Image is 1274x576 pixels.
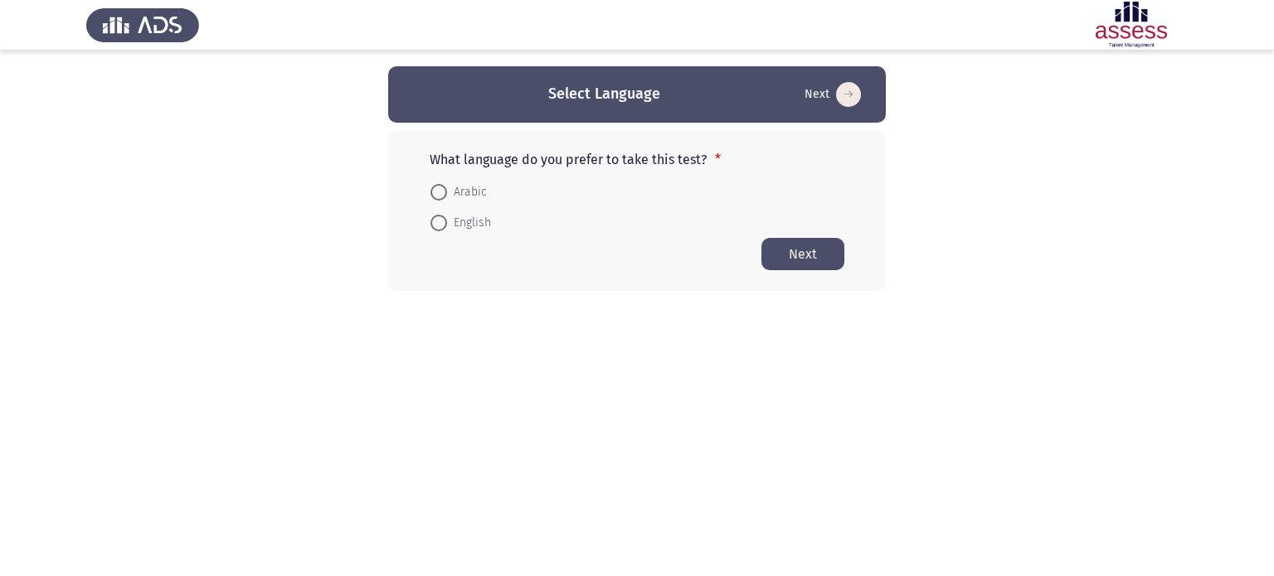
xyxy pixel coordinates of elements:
[447,213,491,233] span: English
[800,81,866,108] button: Start assessment
[761,238,844,270] button: Start assessment
[447,182,487,202] span: Arabic
[548,84,660,104] h3: Select Language
[430,152,844,167] p: What language do you prefer to take this test?
[86,2,199,48] img: Assess Talent Management logo
[1075,2,1188,48] img: Assessment logo of ASSESS Focus 4 Module Assessment (EN/AR) (Advanced - IB)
